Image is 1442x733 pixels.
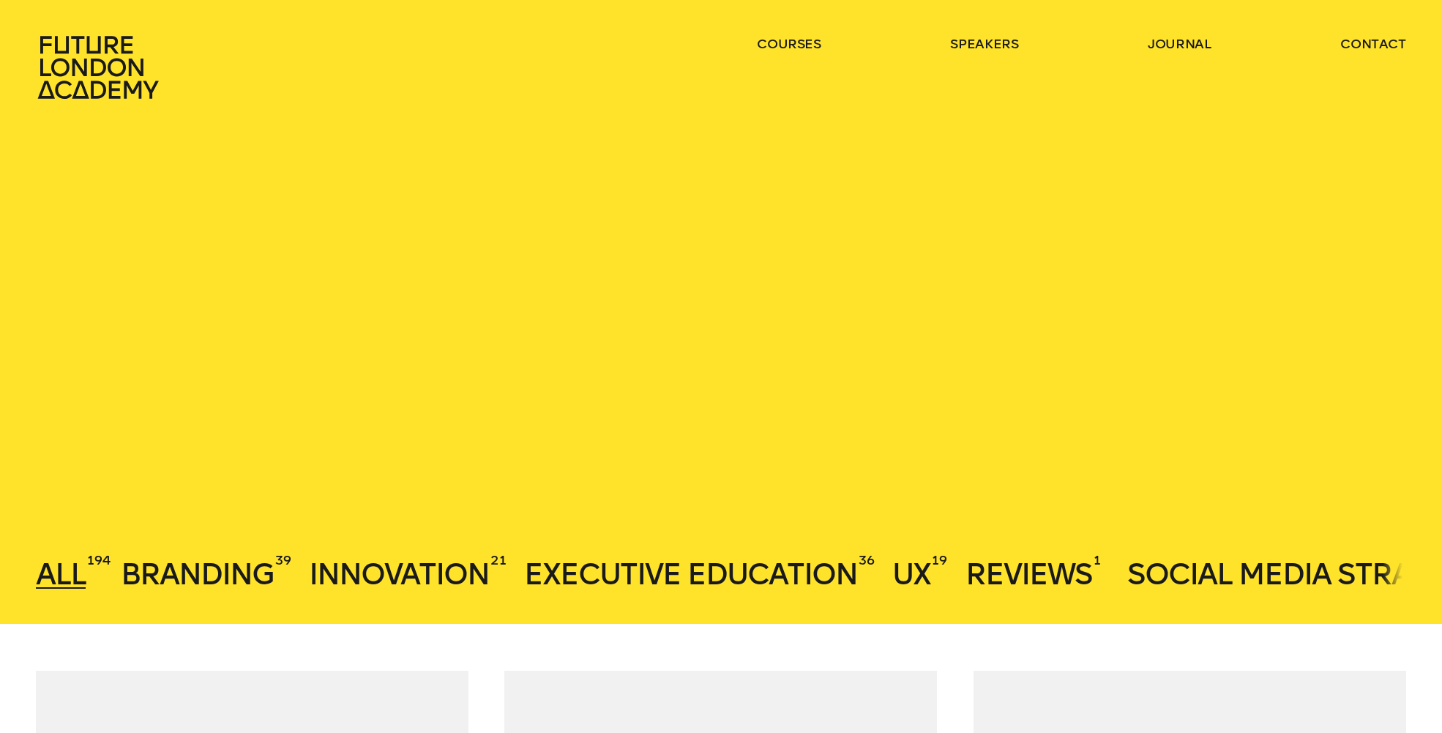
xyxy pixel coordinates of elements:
span: UX [892,557,930,592]
sup: 194 [87,551,111,569]
sup: 19 [932,551,946,569]
span: Branding [121,557,274,592]
span: Innovation [309,557,489,592]
a: speakers [950,35,1018,53]
sup: 36 [859,551,874,569]
sup: 21 [490,551,506,569]
a: journal [1148,35,1211,53]
span: Reviews [965,557,1092,592]
sup: 1 [1094,551,1101,569]
sup: 39 [275,551,291,569]
span: Executive Education [524,557,857,592]
a: courses [757,35,821,53]
span: All [36,557,86,592]
a: contact [1340,35,1406,53]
